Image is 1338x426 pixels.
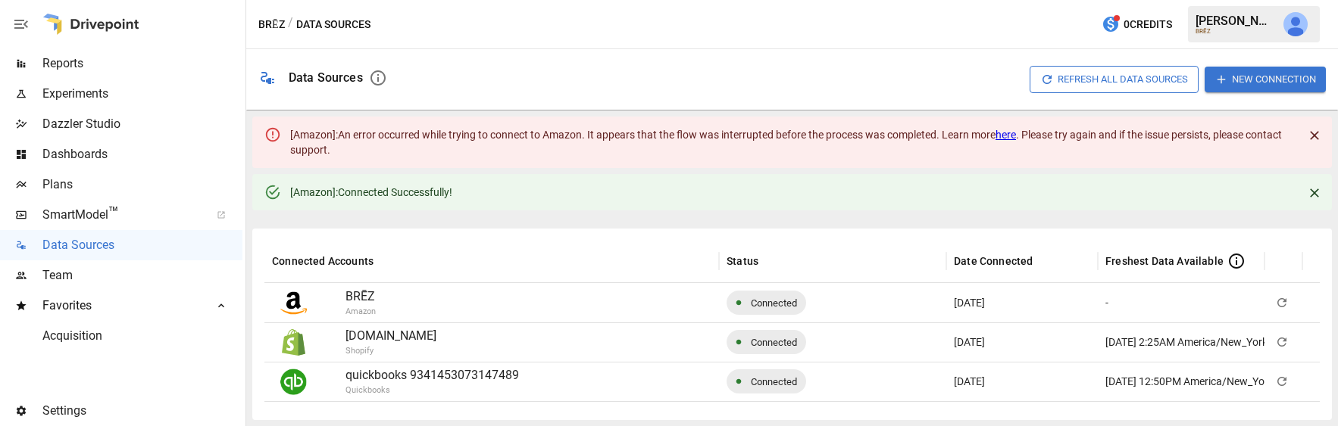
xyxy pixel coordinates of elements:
span: Acquisition [42,327,242,345]
p: Amazon [345,306,792,319]
a: here [996,129,1016,141]
button: Close [1303,124,1326,147]
button: Sort [375,250,396,272]
button: Refresh All Data Sources [1030,66,1199,92]
span: 0 Credits [1124,15,1172,34]
div: [DATE] 12:50PM America/New_York [1105,362,1274,401]
button: Sort [760,250,781,272]
div: [ Amazon ]: Connected Successfully! [290,179,452,206]
div: BRĒZ [1196,28,1274,35]
span: Settings [42,402,242,420]
img: Quickbooks Logo [280,368,307,395]
p: quickbooks 9341453073147489 [345,366,711,384]
div: Connected Accounts [272,255,374,267]
span: Dashboards [42,145,242,163]
img: Shopify Logo [280,329,307,356]
div: [ Amazon ]: [290,121,1291,163]
p: [DOMAIN_NAME] [345,327,711,345]
div: / [288,15,293,34]
span: Data Sources [42,236,242,254]
div: Sep 25 2025 [946,362,1098,401]
span: Reports [42,54,242,73]
button: Sort [1274,250,1295,272]
button: Close [1303,182,1326,204]
img: Amazon Logo [280,290,307,316]
span: Favorites [42,297,200,315]
span: Connected [742,362,806,401]
button: BRĒZ [258,15,285,34]
button: 0Credits [1096,11,1178,39]
text: An error occurred while trying to connect to Amazon. It appears that the flow was interrupted bef... [290,129,1282,156]
span: SmartModel [42,206,200,224]
p: BRĒZ [345,288,711,306]
span: Experiments [42,85,242,103]
button: Derek Yimoyines [1274,3,1317,45]
div: Status [727,255,758,267]
p: Shopify [345,345,792,358]
div: [PERSON_NAME] [1196,14,1274,28]
button: Sort [1034,250,1055,272]
span: Connected [742,323,806,362]
span: Connected [742,284,806,322]
img: Derek Yimoyines [1283,12,1308,36]
span: Plans [42,176,242,194]
span: ™ [108,204,119,222]
button: New Connection [1205,67,1326,92]
div: Date Connected [954,255,1033,267]
div: Data Sources [289,70,363,85]
div: [DATE] 2:25AM America/New_York [1105,323,1268,362]
div: Feb 04 2025 [946,322,1098,362]
span: Dazzler Studio [42,115,242,133]
p: Quickbooks [345,384,792,397]
span: Freshest Data Available [1105,253,1224,269]
button: Sort [1311,250,1333,272]
div: - [1105,284,1108,322]
span: Team [42,266,242,285]
div: Sep 30 2025 [946,283,1098,322]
